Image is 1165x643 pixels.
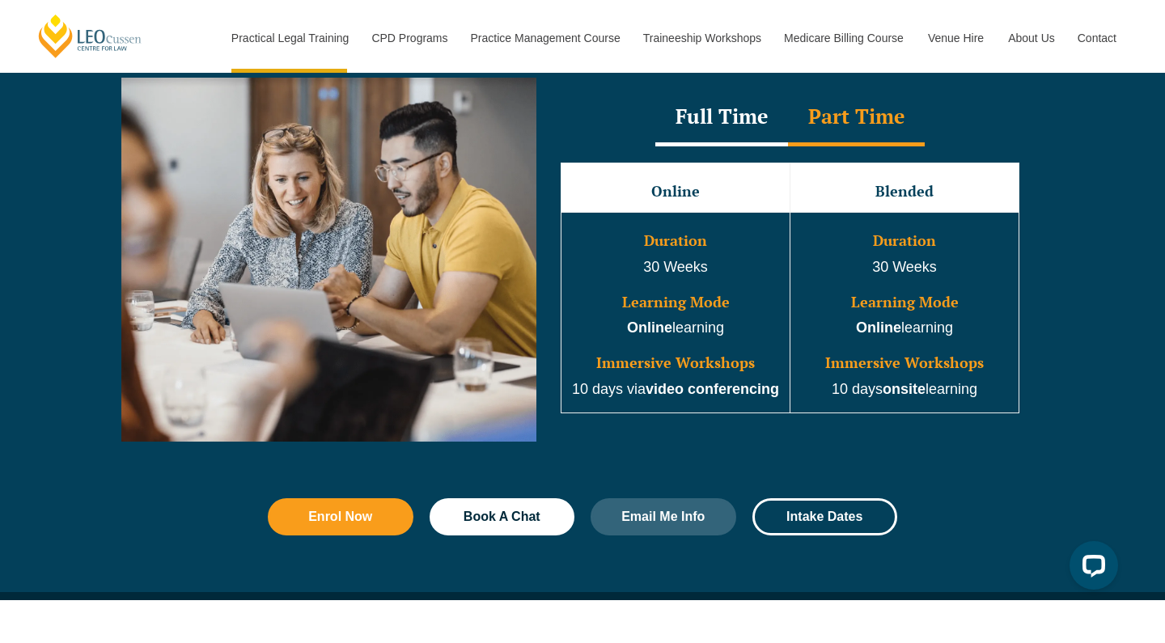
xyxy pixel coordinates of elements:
a: Medicare Billing Course [772,3,916,73]
strong: Online [856,319,901,336]
a: Intake Dates [752,498,898,535]
p: 10 days learning [792,379,1017,400]
h3: Immersive Workshops [563,355,788,371]
div: Full Time [655,90,788,146]
h3: Duration [563,233,788,249]
a: Practical Legal Training [219,3,360,73]
h3: Learning Mode [563,294,788,311]
span: Book A Chat [464,510,540,523]
a: Practice Management Course [459,3,631,73]
div: Part Time [788,90,925,146]
h3: Learning Mode [792,294,1017,311]
a: About Us [996,3,1065,73]
p: 30 Weeks [792,257,1017,278]
a: Enrol Now [268,498,413,535]
p: 30 Weeks [563,257,788,278]
p: learning [792,318,1017,339]
h3: Duration [792,233,1017,249]
strong: onsite [883,381,926,397]
h3: Online [563,184,788,200]
a: Email Me Info [591,498,736,535]
h3: Blended [792,184,1017,200]
a: Book A Chat [430,498,575,535]
a: [PERSON_NAME] Centre for Law [36,13,144,59]
a: Venue Hire [916,3,996,73]
strong: Online [627,319,672,336]
p: learning [563,318,788,339]
span: Email Me Info [621,510,705,523]
p: 10 days via [563,379,788,400]
a: Contact [1065,3,1129,73]
iframe: LiveChat chat widget [1057,535,1125,603]
span: Enrol Now [308,510,372,523]
h3: Immersive Workshops [792,355,1017,371]
span: Intake Dates [786,510,862,523]
a: Traineeship Workshops [631,3,772,73]
strong: video conferencing [646,381,779,397]
a: CPD Programs [359,3,458,73]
